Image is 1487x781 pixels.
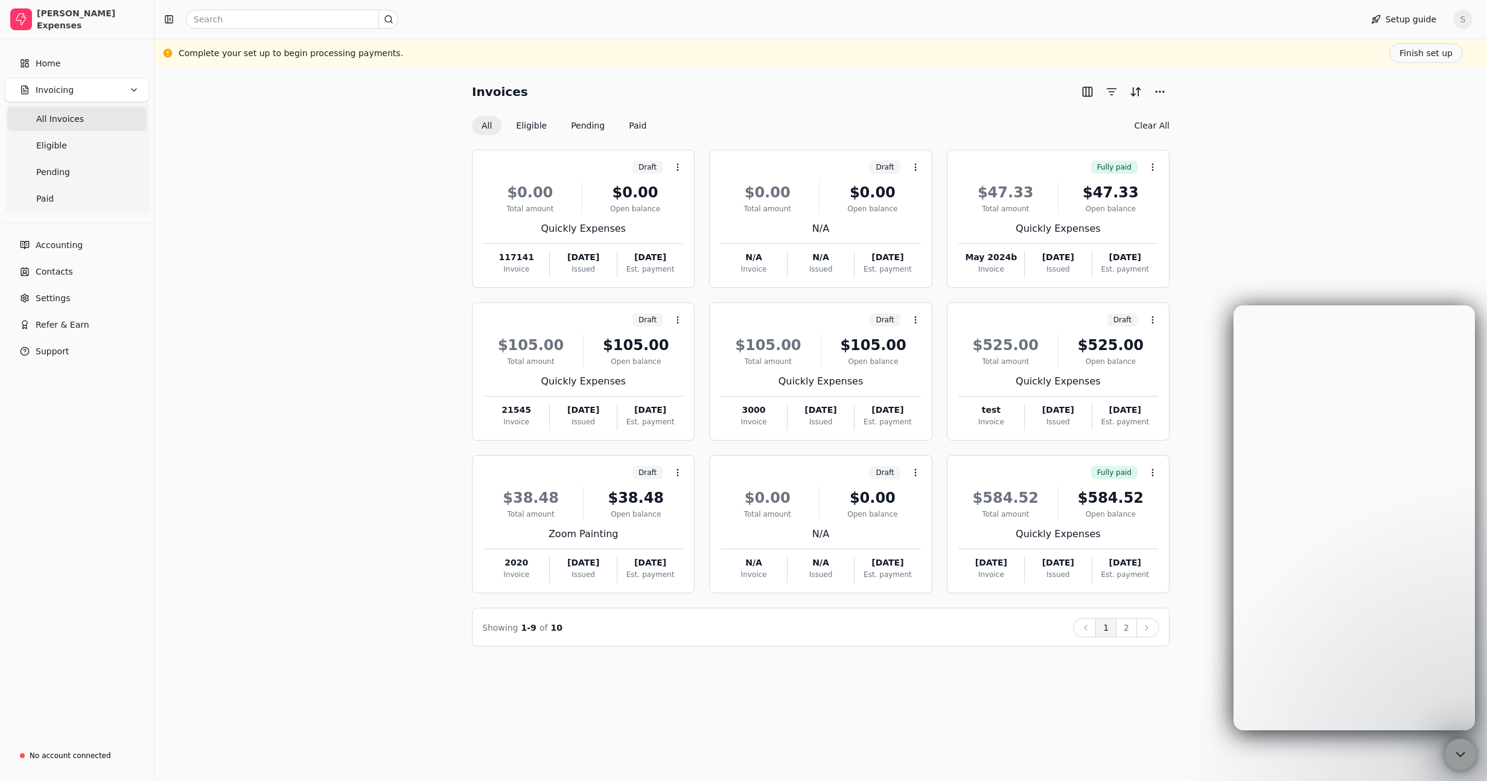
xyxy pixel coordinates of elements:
[721,527,920,541] div: N/A
[472,82,528,101] h2: Invoices
[958,222,1158,236] div: Quickly Expenses
[638,314,657,325] span: Draft
[7,160,147,184] a: Pending
[1234,305,1475,730] iframe: Intercom live chat
[721,509,814,520] div: Total amount
[1063,487,1158,509] div: $584.52
[483,264,549,275] div: Invoice
[483,404,549,416] div: 21545
[855,569,920,580] div: Est. payment
[5,313,149,337] button: Refer & Earn
[721,569,786,580] div: Invoice
[958,264,1024,275] div: Invoice
[721,374,920,389] div: Quickly Expenses
[521,623,537,633] span: 1 - 9
[721,182,814,203] div: $0.00
[483,203,577,214] div: Total amount
[550,556,616,569] div: [DATE]
[1092,416,1158,427] div: Est. payment
[1126,82,1145,101] button: Sort
[7,186,147,211] a: Paid
[1135,116,1170,135] button: Clear All
[36,166,70,179] span: Pending
[1063,182,1158,203] div: $47.33
[617,264,683,275] div: Est. payment
[483,416,549,427] div: Invoice
[1025,556,1091,569] div: [DATE]
[617,556,683,569] div: [DATE]
[958,374,1158,389] div: Quickly Expenses
[788,264,854,275] div: Issued
[855,556,920,569] div: [DATE]
[1095,618,1116,637] button: 1
[1063,509,1158,520] div: Open balance
[1063,356,1158,367] div: Open balance
[721,416,786,427] div: Invoice
[1361,10,1446,29] button: Setup guide
[824,509,921,520] div: Open balance
[551,623,562,633] span: 10
[876,314,894,325] span: Draft
[721,251,786,264] div: N/A
[826,356,921,367] div: Open balance
[617,251,683,264] div: [DATE]
[721,334,815,356] div: $105.00
[721,487,814,509] div: $0.00
[788,404,854,416] div: [DATE]
[587,182,684,203] div: $0.00
[36,319,89,331] span: Refer & Earn
[958,182,1053,203] div: $47.33
[721,556,786,569] div: N/A
[617,416,683,427] div: Est. payment
[483,509,578,520] div: Total amount
[721,356,815,367] div: Total amount
[36,345,69,358] span: Support
[30,750,111,761] div: No account connected
[588,487,683,509] div: $38.48
[855,251,920,264] div: [DATE]
[721,264,786,275] div: Invoice
[824,487,921,509] div: $0.00
[1025,251,1091,264] div: [DATE]
[958,251,1024,264] div: May 2024b
[958,203,1053,214] div: Total amount
[788,416,854,427] div: Issued
[876,162,894,173] span: Draft
[617,569,683,580] div: Est. payment
[186,10,398,29] input: Search
[958,556,1024,569] div: [DATE]
[1097,467,1132,478] span: Fully paid
[638,467,657,478] span: Draft
[958,569,1024,580] div: Invoice
[550,264,616,275] div: Issued
[472,116,656,135] div: Invoice filter options
[638,162,657,173] span: Draft
[36,193,54,205] span: Paid
[483,356,578,367] div: Total amount
[588,509,683,520] div: Open balance
[1453,10,1473,29] button: S
[788,251,854,264] div: N/A
[1092,569,1158,580] div: Est. payment
[1025,264,1091,275] div: Issued
[587,203,684,214] div: Open balance
[550,404,616,416] div: [DATE]
[1389,43,1463,63] button: Finish set up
